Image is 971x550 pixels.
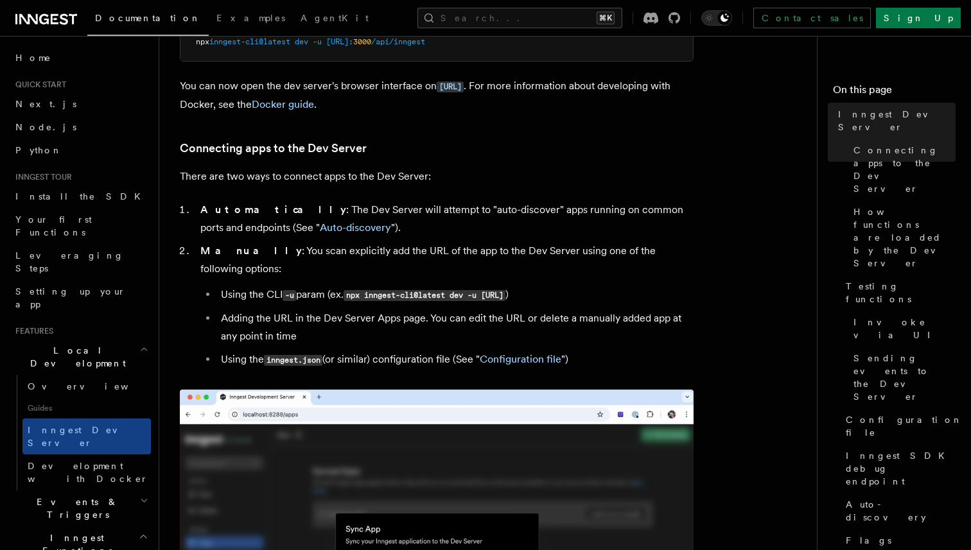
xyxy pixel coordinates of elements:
a: Sending events to the Dev Server [848,347,956,408]
span: How functions are loaded by the Dev Server [853,205,956,270]
p: You can now open the dev server's browser interface on . For more information about developing wi... [180,77,694,114]
strong: Manually [200,245,302,257]
div: Local Development [10,375,151,490]
span: Your first Functions [15,214,92,237]
a: Connecting apps to the Dev Server [848,139,956,200]
a: Auto-discovery [320,221,391,234]
li: Using the CLI param (ex. ) [217,286,694,304]
strong: Automatically [200,203,346,216]
span: Connecting apps to the Dev Server [853,144,956,195]
span: Features [10,326,53,336]
button: Events & Triggers [10,490,151,526]
a: Inngest SDK debug endpoint [841,444,956,493]
a: Contact sales [753,8,871,28]
span: Flags [846,534,891,547]
a: Overview [22,375,151,398]
span: Home [15,51,51,64]
span: /api/inngest [371,37,425,46]
h4: On this page [833,82,956,103]
a: Inngest Dev Server [833,103,956,139]
code: npx inngest-cli@latest dev -u [URL] [344,290,505,301]
code: inngest.json [264,355,322,366]
span: Examples [216,13,285,23]
a: Documentation [87,4,209,36]
a: Testing functions [841,275,956,311]
li: : The Dev Server will attempt to "auto-discover" apps running on common ports and endpoints (See ... [197,201,694,237]
a: Home [10,46,151,69]
a: Inngest Dev Server [22,418,151,454]
span: dev [295,37,308,46]
span: Inngest Dev Server [28,425,137,448]
span: Quick start [10,80,66,90]
li: : You scan explicitly add the URL of the app to the Dev Server using one of the following options: [197,242,694,369]
span: npx [196,37,209,46]
li: Adding the URL in the Dev Server Apps page. You can edit the URL or delete a manually added app a... [217,309,694,345]
span: Invoke via UI [853,316,956,341]
a: How functions are loaded by the Dev Server [848,200,956,275]
a: Python [10,139,151,162]
button: Toggle dark mode [701,10,732,26]
span: Install the SDK [15,191,148,202]
span: Overview [28,381,160,391]
a: Invoke via UI [848,311,956,347]
a: Leveraging Steps [10,244,151,280]
kbd: ⌘K [597,12,615,24]
a: Configuration file [480,353,561,365]
a: AgentKit [293,4,376,35]
a: Install the SDK [10,185,151,208]
li: Using the (or similar) configuration file (See " ") [217,350,694,369]
span: Development with Docker [28,461,148,484]
span: Next.js [15,99,76,109]
a: Development with Docker [22,454,151,490]
span: Sending events to the Dev Server [853,352,956,403]
a: Next.js [10,92,151,116]
span: [URL]: [326,37,353,46]
span: Setting up your app [15,286,126,309]
a: Node.js [10,116,151,139]
span: Events & Triggers [10,495,140,521]
span: AgentKit [301,13,369,23]
button: Search...⌘K [417,8,622,28]
a: Sign Up [876,8,961,28]
code: [URL] [437,82,464,92]
span: Configuration file [846,413,963,439]
a: Configuration file [841,408,956,444]
span: Node.js [15,122,76,132]
span: 3000 [353,37,371,46]
code: -u [283,290,296,301]
a: Examples [209,4,293,35]
span: Inngest tour [10,172,72,182]
span: Inngest SDK debug endpoint [846,449,956,488]
span: Local Development [10,344,140,370]
span: -u [313,37,322,46]
span: Leveraging Steps [15,250,124,273]
a: Auto-discovery [841,493,956,529]
span: Testing functions [846,280,956,305]
a: [URL] [437,80,464,92]
a: Connecting apps to the Dev Server [180,139,367,157]
span: Python [15,145,62,155]
p: There are two ways to connect apps to the Dev Server: [180,168,694,185]
a: Your first Functions [10,208,151,244]
span: Inngest Dev Server [838,108,956,133]
span: inngest-cli@latest [209,37,290,46]
a: Setting up your app [10,280,151,316]
a: Docker guide [252,98,314,110]
button: Local Development [10,339,151,375]
span: Guides [22,398,151,418]
span: Documentation [95,13,201,23]
span: Auto-discovery [846,498,956,524]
